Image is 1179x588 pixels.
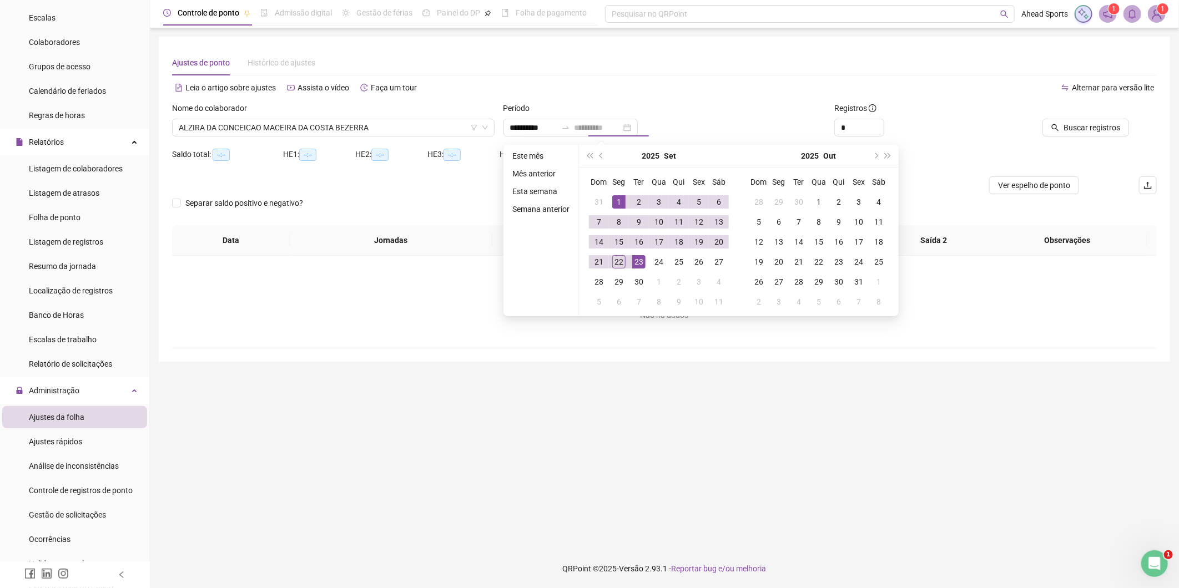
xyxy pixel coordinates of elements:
label: Período [503,102,537,114]
div: 4 [712,275,725,288]
button: year panel [642,145,659,167]
div: 29 [812,275,825,288]
div: 28 [792,275,805,288]
div: 22 [612,255,626,268]
td: 2025-09-20 [709,232,729,252]
td: 2025-11-02 [749,292,769,312]
div: 8 [612,215,626,229]
div: 31 [592,195,606,209]
th: Ter [789,172,809,192]
td: 2025-09-13 [709,212,729,232]
th: Sáb [869,172,889,192]
span: 1 [1112,5,1116,13]
th: Qua [809,172,829,192]
div: 6 [612,295,626,308]
td: 2025-09-06 [709,192,729,212]
td: 2025-10-11 [709,292,729,312]
span: Folha de pagamento [516,8,587,17]
span: Administração [29,386,79,395]
td: 2025-10-12 [749,232,769,252]
span: Calendário de feriados [29,87,106,95]
td: 2025-09-22 [609,252,629,272]
span: Ocorrências [29,535,70,544]
td: 2025-09-04 [669,192,689,212]
span: Ajustes rápidos [29,437,82,446]
div: 7 [792,215,805,229]
div: 1 [812,195,825,209]
div: 9 [632,215,646,229]
span: Resumo da jornada [29,262,96,271]
span: Reportar bug e/ou melhoria [672,564,767,573]
div: 2 [752,295,765,308]
span: Localização de registros [29,286,113,295]
img: 1116 [1148,6,1165,22]
span: Histórico de ajustes [248,58,315,67]
div: 10 [652,215,666,229]
span: Leia o artigo sobre ajustes [185,83,276,92]
th: Dom [589,172,609,192]
div: 29 [772,195,785,209]
img: sparkle-icon.fc2bf0ac1784a2077858766a79e2daf3.svg [1077,8,1090,20]
th: Observações [987,225,1147,256]
div: 14 [792,235,805,249]
footer: QRPoint © 2025 - 2.93.1 - [150,549,1179,588]
button: prev-year [596,145,608,167]
td: 2025-08-31 [589,192,609,212]
div: 4 [792,295,805,308]
span: Ajustes de ponto [172,58,230,67]
div: 10 [692,295,706,308]
label: Nome do colaborador [172,102,254,114]
div: 1 [652,275,666,288]
td: 2025-09-29 [609,272,629,292]
span: Buscar registros [1064,121,1120,134]
td: 2025-09-30 [789,192,809,212]
div: 11 [872,215,885,229]
span: to [561,123,570,132]
div: 29 [612,275,626,288]
div: 19 [752,255,765,268]
td: 2025-09-18 [669,232,689,252]
span: Ajustes da folha [29,413,84,422]
td: 2025-10-14 [789,232,809,252]
td: 2025-10-04 [709,272,729,292]
div: 4 [872,195,885,209]
th: Qui [669,172,689,192]
div: 23 [632,255,646,268]
div: 30 [832,275,845,288]
span: clock-circle [163,9,171,17]
td: 2025-10-20 [769,252,789,272]
div: 4 [672,195,686,209]
div: 13 [772,235,785,249]
td: 2025-09-10 [649,212,669,232]
span: history [360,84,368,92]
td: 2025-09-14 [589,232,609,252]
span: Controle de registros de ponto [29,486,133,495]
td: 2025-10-08 [649,292,669,312]
span: Assista o vídeo [298,83,349,92]
td: 2025-09-02 [629,192,649,212]
div: 20 [772,255,785,268]
th: Saída 2 [871,225,997,256]
span: Gestão de férias [356,8,412,17]
div: 28 [592,275,606,288]
span: Regras de horas [29,111,85,120]
th: Qui [829,172,849,192]
td: 2025-10-31 [849,272,869,292]
span: Ver espelho de ponto [998,179,1070,191]
td: 2025-10-06 [609,292,629,312]
div: 6 [772,215,785,229]
div: 27 [772,275,785,288]
sup: 1 [1109,3,1120,14]
span: sun [342,9,350,17]
div: 11 [672,215,686,229]
span: instagram [58,568,69,579]
div: 1 [612,195,626,209]
span: left [118,571,125,579]
td: 2025-10-21 [789,252,809,272]
td: 2025-10-24 [849,252,869,272]
td: 2025-10-02 [829,192,849,212]
td: 2025-10-07 [789,212,809,232]
td: 2025-10-18 [869,232,889,252]
td: 2025-09-09 [629,212,649,232]
td: 2025-09-16 [629,232,649,252]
